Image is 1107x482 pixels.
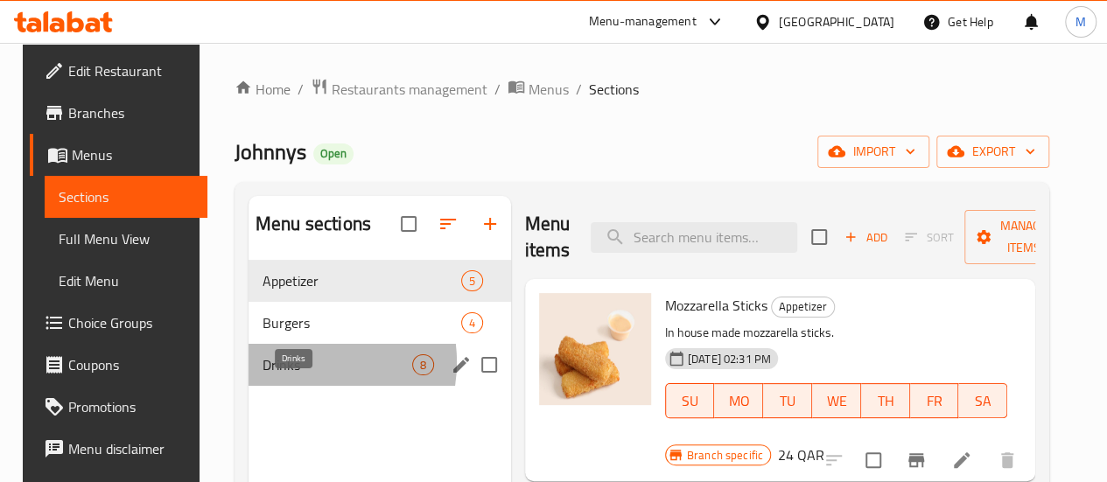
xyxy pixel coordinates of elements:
[539,293,651,405] img: Mozzarella Sticks
[868,388,903,414] span: TH
[772,297,834,317] span: Appetizer
[30,50,207,92] a: Edit Restaurant
[771,297,835,318] div: Appetizer
[235,79,291,100] a: Home
[779,12,894,31] div: [GEOGRAPHIC_DATA]
[249,260,511,302] div: Appetizer5
[72,144,193,165] span: Menus
[837,224,893,251] button: Add
[59,228,193,249] span: Full Menu View
[812,383,861,418] button: WE
[461,312,483,333] div: items
[68,396,193,417] span: Promotions
[68,102,193,123] span: Branches
[936,136,1049,168] button: export
[313,143,354,164] div: Open
[525,211,571,263] h2: Menu items
[893,224,964,251] span: Select section first
[817,136,929,168] button: import
[591,222,797,253] input: search
[673,388,708,414] span: SU
[831,141,915,163] span: import
[263,354,412,375] span: Drinks
[978,215,1068,259] span: Manage items
[681,351,778,367] span: [DATE] 02:31 PM
[950,141,1035,163] span: export
[589,11,697,32] div: Menu-management
[855,442,892,479] span: Select to update
[837,224,893,251] span: Add item
[249,302,511,344] div: Burgers4
[427,203,469,245] span: Sort sections
[413,357,433,374] span: 8
[45,260,207,302] a: Edit Menu
[861,383,910,418] button: TH
[235,78,1049,101] nav: breadcrumb
[332,79,487,100] span: Restaurants management
[311,78,487,101] a: Restaurants management
[263,270,461,291] span: Appetizer
[412,354,434,375] div: items
[45,218,207,260] a: Full Menu View
[298,79,304,100] li: /
[59,186,193,207] span: Sections
[680,447,770,464] span: Branch specific
[801,219,837,255] span: Select section
[576,79,582,100] li: /
[30,428,207,470] a: Menu disclaimer
[951,450,972,471] a: Edit menu item
[721,388,756,414] span: MO
[462,315,482,332] span: 4
[819,388,854,414] span: WE
[508,78,569,101] a: Menus
[249,344,511,386] div: Drinks8edit
[665,383,715,418] button: SU
[895,439,937,481] button: Branch-specific-item
[965,388,1000,414] span: SA
[45,176,207,218] a: Sections
[986,439,1028,481] button: delete
[1075,12,1086,31] span: M
[448,352,474,378] button: edit
[263,312,461,333] span: Burgers
[964,210,1082,264] button: Manage items
[714,383,763,418] button: MO
[68,60,193,81] span: Edit Restaurant
[461,270,483,291] div: items
[313,146,354,161] span: Open
[958,383,1007,418] button: SA
[68,312,193,333] span: Choice Groups
[589,79,639,100] span: Sections
[235,132,306,171] span: Johnnys
[30,134,207,176] a: Menus
[249,253,511,393] nav: Menu sections
[469,203,511,245] button: Add section
[462,273,482,290] span: 5
[665,292,767,318] span: Mozzarella Sticks
[842,227,889,248] span: Add
[30,344,207,386] a: Coupons
[778,443,824,467] h6: 24 QAR
[910,383,959,418] button: FR
[68,438,193,459] span: Menu disclaimer
[390,206,427,242] span: Select all sections
[770,388,805,414] span: TU
[917,388,952,414] span: FR
[763,383,812,418] button: TU
[30,92,207,134] a: Branches
[256,211,371,237] h2: Menu sections
[30,386,207,428] a: Promotions
[529,79,569,100] span: Menus
[494,79,501,100] li: /
[30,302,207,344] a: Choice Groups
[665,322,1008,344] p: In house made mozzarella sticks.
[59,270,193,291] span: Edit Menu
[68,354,193,375] span: Coupons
